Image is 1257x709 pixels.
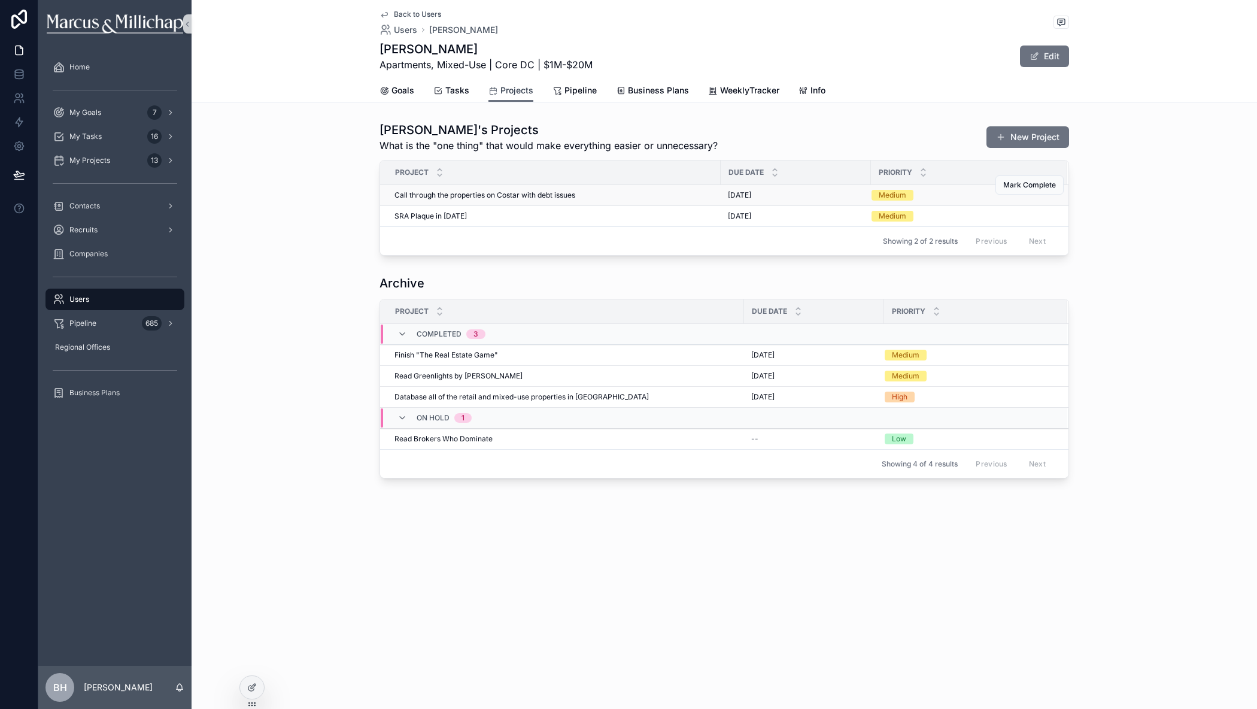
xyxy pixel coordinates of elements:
span: Database all of the retail and mixed-use properties in [GEOGRAPHIC_DATA] [394,392,649,402]
a: Low [885,434,1053,444]
a: Read Greenlights by [PERSON_NAME] [394,371,737,381]
div: scrollable content [38,48,192,419]
a: Goals [379,80,414,104]
span: Tasks [445,84,469,96]
span: Companies [69,249,108,259]
a: [DATE] [728,190,864,200]
span: My Tasks [69,132,102,141]
a: -- [751,434,877,444]
div: 685 [142,316,162,331]
h1: [PERSON_NAME]'s Projects [379,122,718,138]
a: [DATE] [751,350,877,360]
span: Project [395,168,429,177]
a: Users [379,24,417,36]
a: Medium [872,190,1053,201]
span: Project [395,307,429,316]
a: [PERSON_NAME] [429,24,498,36]
span: [DATE] [751,350,775,360]
div: 16 [147,129,162,144]
span: Back to Users [394,10,441,19]
span: Due Date [752,307,787,316]
span: [DATE] [751,392,775,402]
span: [DATE] [728,211,751,221]
span: SRA Plaque in [DATE] [394,211,467,221]
div: Medium [892,371,919,381]
a: Projects [488,80,533,102]
span: Finish "The Real Estate Game" [394,350,498,360]
a: WeeklyTracker [708,80,779,104]
a: Back to Users [379,10,441,19]
a: Tasks [433,80,469,104]
span: Showing 4 of 4 results [882,459,958,469]
span: Pipeline [564,84,597,96]
a: Pipeline [552,80,597,104]
a: Business Plans [45,382,184,404]
a: Info [798,80,825,104]
div: 3 [473,329,478,339]
img: App logo [47,14,183,34]
span: Home [69,62,90,72]
a: High [885,392,1053,402]
span: WeeklyTracker [720,84,779,96]
span: Recruits [69,225,98,235]
span: Call through the properties on Costar with debt issues [394,190,575,200]
span: Mark Complete [1003,180,1056,190]
a: [DATE] [728,211,864,221]
a: Medium [885,350,1053,360]
span: What is the "one thing" that would make everything easier or unnecessary? [379,138,718,153]
span: Goals [391,84,414,96]
span: [DATE] [728,190,751,200]
span: My Goals [69,108,101,117]
a: My Tasks16 [45,126,184,147]
a: Companies [45,243,184,265]
a: Users [45,289,184,310]
a: SRA Plaque in [DATE] [394,211,713,221]
span: Business Plans [628,84,689,96]
span: My Projects [69,156,110,165]
a: Medium [872,211,1053,222]
a: Recruits [45,219,184,241]
a: Call through the properties on Costar with debt issues [394,190,713,200]
div: 13 [147,153,162,168]
div: Medium [879,211,906,222]
span: Info [810,84,825,96]
a: [DATE] [751,371,877,381]
a: Regional Offices [45,337,184,358]
div: High [892,392,907,402]
span: Business Plans [69,388,120,398]
div: 7 [147,105,162,120]
span: Read Brokers Who Dominate [394,434,493,444]
span: Priority [892,307,925,316]
p: [PERSON_NAME] [84,681,153,693]
span: Users [394,24,417,36]
span: On Hold [417,413,450,423]
a: Finish "The Real Estate Game" [394,350,737,360]
span: Users [69,295,89,304]
button: Edit [1020,46,1069,67]
span: Contacts [69,201,100,211]
button: Mark Complete [995,175,1064,195]
span: Read Greenlights by [PERSON_NAME] [394,371,523,381]
a: Home [45,56,184,78]
a: My Goals7 [45,102,184,123]
span: BH [53,680,67,695]
span: Showing 2 of 2 results [883,237,958,246]
h1: [PERSON_NAME] [379,41,593,57]
span: Projects [500,84,533,96]
span: Pipeline [69,319,96,328]
span: Completed [417,329,461,339]
span: -- [751,434,758,444]
span: Apartments, Mixed-Use | Core DC | $1M-$20M [379,57,593,72]
span: [DATE] [751,371,775,381]
button: New Project [986,126,1069,148]
div: Low [892,434,906,444]
a: Contacts [45,195,184,217]
a: My Projects13 [45,150,184,171]
a: Read Brokers Who Dominate [394,434,737,444]
span: Due Date [728,168,764,177]
span: Regional Offices [55,343,110,352]
a: Medium [885,371,1053,381]
div: Medium [879,190,906,201]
